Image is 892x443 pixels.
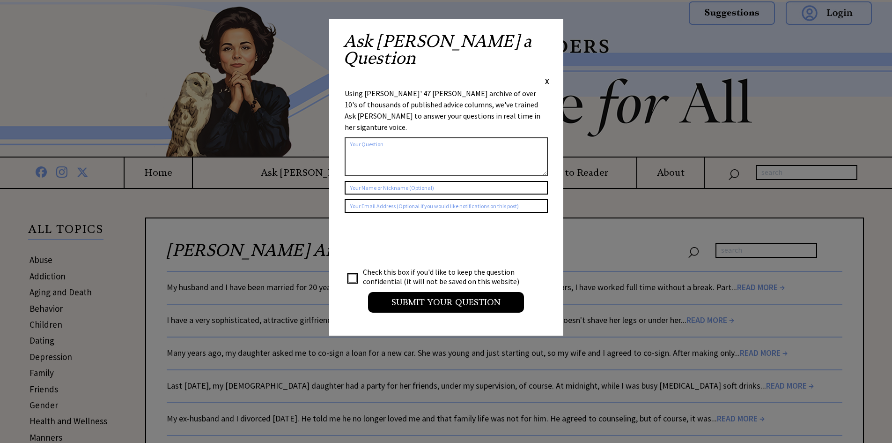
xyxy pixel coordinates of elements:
input: Your Name or Nickname (Optional) [345,181,548,195]
div: Using [PERSON_NAME]' 47 [PERSON_NAME] archive of over 10's of thousands of published advice colum... [345,88,548,133]
input: Your Email Address (Optional if you would like notifications on this post) [345,199,548,213]
iframe: reCAPTCHA [345,222,487,259]
h2: Ask [PERSON_NAME] a Question [343,33,549,76]
input: Submit your Question [368,292,524,313]
td: Check this box if you'd like to keep the question confidential (it will not be saved on this webs... [362,267,528,286]
span: X [545,76,549,86]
